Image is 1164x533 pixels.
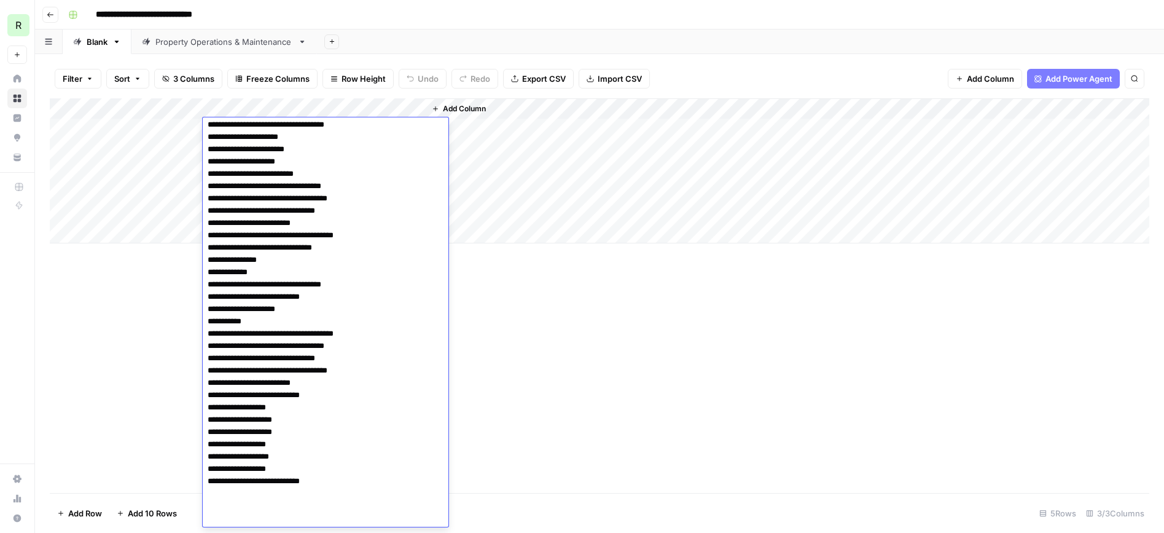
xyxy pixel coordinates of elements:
div: 3/3 Columns [1081,503,1149,523]
span: Export CSV [522,73,566,85]
button: Workspace: Re-Leased [7,10,27,41]
a: Browse [7,89,27,108]
span: Add Column [967,73,1014,85]
button: Add Column [948,69,1022,89]
span: Import CSV [598,73,642,85]
button: Sort [106,69,149,89]
button: Add 10 Rows [109,503,184,523]
a: Home [7,69,27,89]
span: Freeze Columns [246,73,310,85]
button: Freeze Columns [227,69,318,89]
div: Blank [87,36,107,48]
button: Undo [399,69,447,89]
button: Filter [55,69,101,89]
span: Add Column [443,103,486,114]
button: Export CSV [503,69,574,89]
a: Property Operations & Maintenance [131,30,317,54]
span: Filter [63,73,82,85]
a: Usage [7,489,27,508]
button: Add Row [50,503,109,523]
span: Undo [418,73,439,85]
a: Insights [7,108,27,128]
button: Add Column [427,101,491,117]
span: 3 Columns [173,73,214,85]
button: Help + Support [7,508,27,528]
div: 5 Rows [1034,503,1081,523]
span: Redo [471,73,490,85]
button: Import CSV [579,69,650,89]
button: 3 Columns [154,69,222,89]
div: Property Operations & Maintenance [155,36,293,48]
button: Redo [451,69,498,89]
span: Add Row [68,507,102,519]
span: Row Height [342,73,386,85]
button: Row Height [322,69,394,89]
span: Add 10 Rows [128,507,177,519]
span: R [15,18,21,33]
a: Opportunities [7,128,27,148]
a: Settings [7,469,27,489]
button: Add Power Agent [1027,69,1120,89]
a: Blank [63,30,131,54]
span: Add Power Agent [1045,73,1112,85]
span: Sort [114,73,130,85]
a: Your Data [7,148,27,167]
